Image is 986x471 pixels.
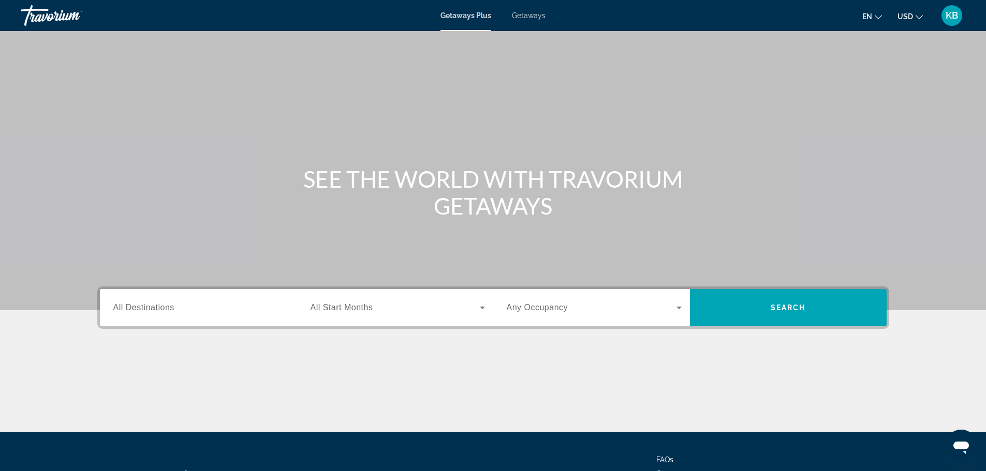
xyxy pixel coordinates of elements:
span: en [862,12,872,21]
iframe: Button to launch messaging window [945,430,978,463]
a: Getaways [512,11,546,20]
span: All Destinations [113,303,174,312]
span: Search [771,303,806,312]
a: Getaways Plus [440,11,491,20]
span: USD [897,12,913,21]
span: Any Occupancy [507,303,568,312]
span: KB [946,10,958,21]
button: Change currency [897,9,923,24]
button: Change language [862,9,882,24]
a: Travorium [21,2,124,29]
span: All Start Months [311,303,373,312]
h1: SEE THE WORLD WITH TRAVORIUM GETAWAYS [299,165,687,219]
div: Search widget [100,289,887,326]
button: Search [690,289,887,326]
a: FAQs [656,455,673,464]
button: User Menu [938,5,965,26]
